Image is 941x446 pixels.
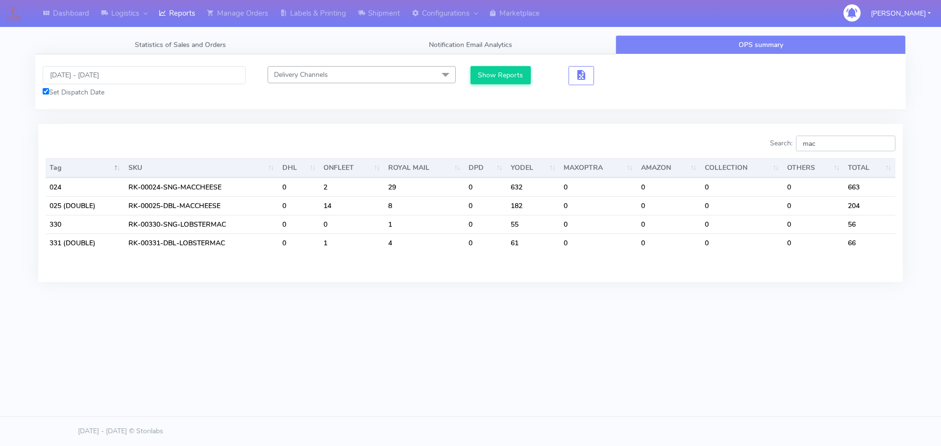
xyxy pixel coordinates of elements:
[278,178,320,196] td: 0
[320,158,384,178] th: ONFLEET : activate to sort column ascending
[320,196,384,215] td: 14
[465,215,507,234] td: 0
[46,215,124,234] td: 330
[864,3,938,23] button: [PERSON_NAME]
[844,178,895,196] td: 663
[465,196,507,215] td: 0
[278,215,320,234] td: 0
[384,196,465,215] td: 8
[320,178,384,196] td: 2
[465,178,507,196] td: 0
[701,196,783,215] td: 0
[770,136,895,151] label: Search:
[507,234,560,252] td: 61
[465,158,507,178] th: DPD : activate to sort column ascending
[46,234,124,252] td: 331 (DOUBLE)
[124,196,278,215] td: RK-00025-DBL-MACCHEESE
[320,215,384,234] td: 0
[560,196,637,215] td: 0
[278,158,320,178] th: DHL : activate to sort column ascending
[465,234,507,252] td: 0
[739,40,783,49] span: OPS summary
[637,234,701,252] td: 0
[46,158,124,178] th: Tag: activate to sort column descending
[844,215,895,234] td: 56
[560,158,637,178] th: MAXOPTRA : activate to sort column ascending
[278,196,320,215] td: 0
[637,178,701,196] td: 0
[384,158,465,178] th: ROYAL MAIL : activate to sort column ascending
[507,215,560,234] td: 55
[135,40,226,49] span: Statistics of Sales and Orders
[783,158,844,178] th: OTHERS : activate to sort column ascending
[384,178,465,196] td: 29
[844,234,895,252] td: 66
[783,178,844,196] td: 0
[320,234,384,252] td: 1
[429,40,512,49] span: Notification Email Analytics
[124,234,278,252] td: RK-00331-DBL-LOBSTERMAC
[637,196,701,215] td: 0
[278,234,320,252] td: 0
[844,158,895,178] th: TOTAL : activate to sort column ascending
[507,178,560,196] td: 632
[701,158,783,178] th: COLLECTION : activate to sort column ascending
[637,158,701,178] th: AMAZON : activate to sort column ascending
[43,87,246,97] div: Set Dispatch Date
[124,178,278,196] td: RK-00024-SNG-MACCHEESE
[43,66,246,84] input: Pick the Daterange
[701,234,783,252] td: 0
[124,158,278,178] th: SKU: activate to sort column ascending
[384,234,465,252] td: 4
[274,70,328,79] span: Delivery Channels
[384,215,465,234] td: 1
[783,196,844,215] td: 0
[46,196,124,215] td: 025 (DOUBLE)
[35,35,906,54] ul: Tabs
[637,215,701,234] td: 0
[560,234,637,252] td: 0
[470,66,531,84] button: Show Reports
[701,215,783,234] td: 0
[796,136,895,151] input: Search:
[783,234,844,252] td: 0
[507,196,560,215] td: 182
[46,178,124,196] td: 024
[507,158,560,178] th: YODEL : activate to sort column ascending
[560,215,637,234] td: 0
[783,215,844,234] td: 0
[701,178,783,196] td: 0
[560,178,637,196] td: 0
[844,196,895,215] td: 204
[124,215,278,234] td: RK-00330-SNG-LOBSTERMAC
